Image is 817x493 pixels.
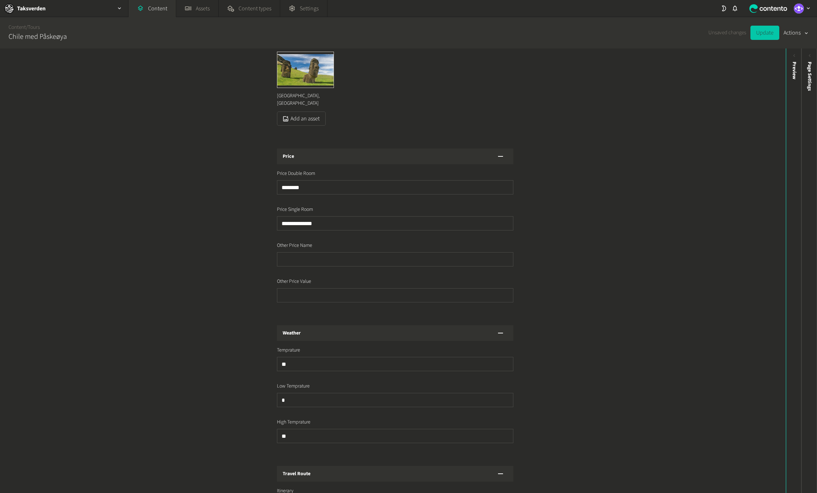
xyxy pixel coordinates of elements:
[283,329,301,337] h3: Weather
[277,206,313,213] span: Price Single Room
[300,4,319,13] span: Settings
[277,170,315,177] span: Price Double Room
[708,29,746,37] span: Unsaved changes
[17,4,46,13] h2: Taksverden
[277,347,300,354] span: Temprature
[4,4,14,14] img: Taksverden
[277,88,334,111] div: [GEOGRAPHIC_DATA], [GEOGRAPHIC_DATA]
[283,153,294,160] h3: Price
[790,62,798,79] div: Preview
[283,470,310,478] h3: Travel Route
[28,24,40,31] a: Tours
[277,52,334,88] img: Påskeøya, Chile
[9,31,67,42] h2: Chile med Påskeøya
[277,419,310,426] span: High Temprature
[750,26,779,40] button: Update
[794,4,804,14] img: Eirik Kyrkjeeide
[9,24,26,31] a: Content
[26,24,28,31] span: /
[784,26,808,40] button: Actions
[806,62,813,91] span: Page Settings
[277,278,311,285] span: Other Price Value
[239,4,271,13] span: Content types
[277,111,326,126] button: Add an asset
[277,242,312,249] span: Other Price Name
[277,383,310,390] span: Low Temprature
